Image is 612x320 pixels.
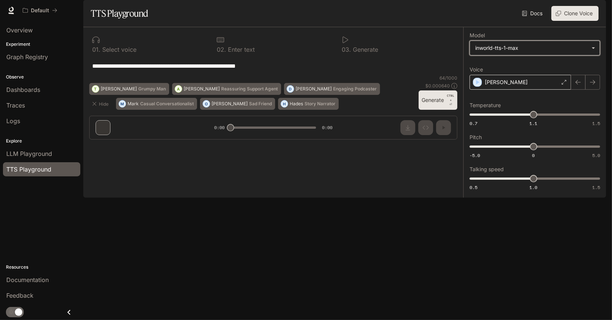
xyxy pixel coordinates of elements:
[529,184,537,191] span: 1.0
[529,120,537,127] span: 1.1
[470,33,485,38] p: Model
[284,83,380,95] button: D[PERSON_NAME]Engaging Podcaster
[290,102,303,106] p: Hades
[281,98,288,110] div: H
[249,102,272,106] p: Sad Friend
[470,103,501,108] p: Temperature
[19,3,61,18] button: All workspaces
[287,83,294,95] div: D
[296,87,332,91] p: [PERSON_NAME]
[551,6,599,21] button: Clone Voice
[470,41,600,55] div: inworld-tts-1-max
[305,102,335,106] p: Story Narrator
[351,47,378,52] p: Generate
[333,87,377,91] p: Engaging Podcaster
[425,83,450,89] p: $ 0.000640
[532,152,535,159] span: 0
[278,98,339,110] button: HHadesStory Narrator
[203,98,210,110] div: O
[101,87,137,91] p: [PERSON_NAME]
[592,152,600,159] span: 5.0
[89,98,113,110] button: Hide
[212,102,248,106] p: [PERSON_NAME]
[342,47,351,52] p: 0 3 .
[91,6,148,21] h1: TTS Playground
[521,6,545,21] a: Docs
[31,7,49,14] p: Default
[92,47,100,52] p: 0 1 .
[592,184,600,191] span: 1.5
[439,75,457,81] p: 64 / 1000
[217,47,226,52] p: 0 2 .
[470,167,504,172] p: Talking speed
[92,83,99,95] div: T
[592,120,600,127] span: 1.5
[447,93,454,107] p: ⏎
[89,83,169,95] button: T[PERSON_NAME]Grumpy Man
[184,87,220,91] p: [PERSON_NAME]
[221,87,278,91] p: Reassuring Support Agent
[470,152,480,159] span: -5.0
[475,44,588,52] div: inworld-tts-1-max
[470,184,477,191] span: 0.5
[470,120,477,127] span: 0.7
[138,87,166,91] p: Grumpy Man
[226,47,255,52] p: Enter text
[470,135,482,140] p: Pitch
[128,102,139,106] p: Mark
[485,79,528,86] p: [PERSON_NAME]
[119,98,126,110] div: M
[100,47,136,52] p: Select voice
[419,90,457,110] button: GenerateCTRL +⏎
[116,98,197,110] button: MMarkCasual Conversationalist
[140,102,194,106] p: Casual Conversationalist
[470,67,483,72] p: Voice
[175,83,182,95] div: A
[172,83,281,95] button: A[PERSON_NAME]Reassuring Support Agent
[447,93,454,102] p: CTRL +
[200,98,275,110] button: O[PERSON_NAME]Sad Friend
